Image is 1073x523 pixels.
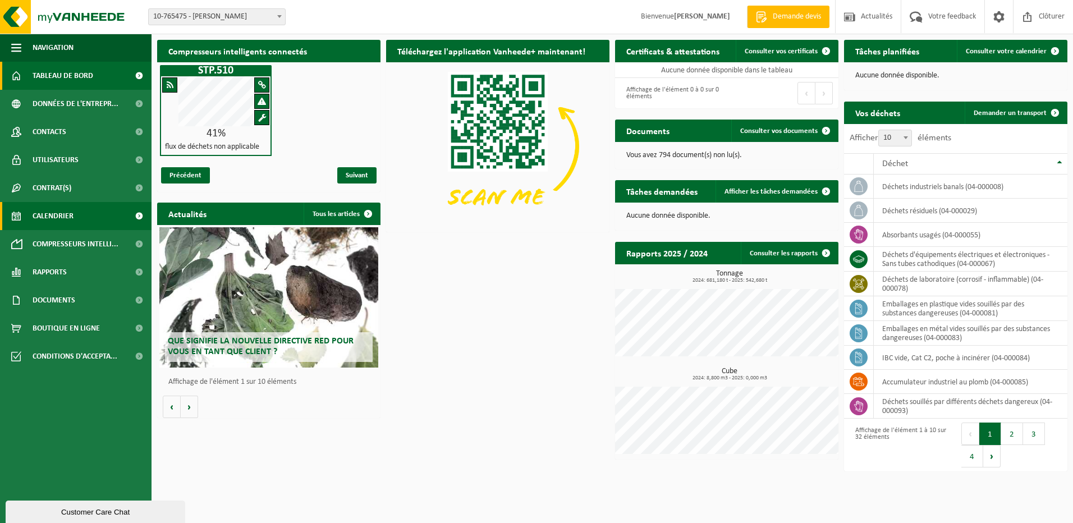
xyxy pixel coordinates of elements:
[979,423,1001,445] button: 1
[874,321,1067,346] td: emballages en métal vides souillés par des substances dangereuses (04-000083)
[615,62,838,78] td: Aucune donnée disponible dans le tableau
[983,445,1001,467] button: Next
[874,394,1067,419] td: déchets souillés par différents déchets dangereux (04-000093)
[745,48,818,55] span: Consulter vos certificats
[161,128,270,139] div: 41%
[855,72,1056,80] p: Aucune donnée disponible.
[33,62,93,90] span: Tableau de bord
[615,40,731,62] h2: Certificats & attestations
[974,109,1047,117] span: Demander un transport
[878,130,912,146] span: 10
[1023,423,1045,445] button: 3
[168,337,354,356] span: Que signifie la nouvelle directive RED pour vous en tant que client ?
[181,396,198,418] button: Volgende
[879,130,911,146] span: 10
[961,423,979,445] button: Previous
[874,370,1067,394] td: accumulateur industriel au plomb (04-000085)
[966,48,1047,55] span: Consulter votre calendrier
[874,346,1067,370] td: IBC vide, Cat C2, poche à incinérer (04-000084)
[33,90,118,118] span: Données de l'entrepr...
[33,34,74,62] span: Navigation
[621,278,838,283] span: 2024: 681,180 t - 2025: 542,680 t
[850,421,950,469] div: Affichage de l'élément 1 à 10 sur 32 éléments
[615,180,709,202] h2: Tâches demandées
[33,118,66,146] span: Contacts
[33,314,100,342] span: Boutique en ligne
[770,11,824,22] span: Demande devis
[626,212,827,220] p: Aucune donnée disponible.
[724,188,818,195] span: Afficher les tâches demandées
[716,180,837,203] a: Afficher les tâches demandées
[165,143,259,151] h4: flux de déchets non applicable
[882,159,908,168] span: Déchet
[615,120,681,141] h2: Documents
[33,202,74,230] span: Calendrier
[844,102,911,123] h2: Vos déchets
[874,175,1067,199] td: déchets industriels banals (04-000008)
[621,368,838,381] h3: Cube
[157,40,380,62] h2: Compresseurs intelligents connectés
[1001,423,1023,445] button: 2
[874,199,1067,223] td: déchets résiduels (04-000029)
[304,203,379,225] a: Tous les articles
[33,342,117,370] span: Conditions d'accepta...
[163,396,181,418] button: Vorige
[621,375,838,381] span: 2024: 8,800 m3 - 2025: 0,000 m3
[965,102,1066,124] a: Demander un transport
[957,40,1066,62] a: Consulter votre calendrier
[168,378,375,386] p: Affichage de l'élément 1 sur 10 éléments
[961,445,983,467] button: 4
[159,227,378,368] a: Que signifie la nouvelle directive RED pour vous en tant que client ?
[850,134,951,143] label: Afficher éléments
[815,82,833,104] button: Next
[621,81,721,105] div: Affichage de l'élément 0 à 0 sur 0 éléments
[736,40,837,62] a: Consulter vos certificats
[621,270,838,283] h3: Tonnage
[844,40,930,62] h2: Tâches planifiées
[161,167,210,183] span: Précédent
[797,82,815,104] button: Previous
[747,6,829,28] a: Demande devis
[33,146,79,174] span: Utilisateurs
[731,120,837,142] a: Consulter vos documents
[741,242,837,264] a: Consulter les rapports
[674,12,730,21] strong: [PERSON_NAME]
[386,62,609,230] img: Download de VHEPlus App
[149,9,285,25] span: 10-765475 - HESBAYE FROST - GEER
[740,127,818,135] span: Consulter vos documents
[337,167,377,183] span: Suivant
[163,65,269,76] h1: STP.510
[6,498,187,523] iframe: chat widget
[148,8,286,25] span: 10-765475 - HESBAYE FROST - GEER
[33,286,75,314] span: Documents
[626,152,827,159] p: Vous avez 794 document(s) non lu(s).
[157,203,218,224] h2: Actualités
[874,247,1067,272] td: déchets d'équipements électriques et électroniques - Sans tubes cathodiques (04-000067)
[615,242,719,264] h2: Rapports 2025 / 2024
[874,272,1067,296] td: déchets de laboratoire (corrosif - inflammable) (04-000078)
[386,40,597,62] h2: Téléchargez l'application Vanheede+ maintenant!
[33,258,67,286] span: Rapports
[874,296,1067,321] td: emballages en plastique vides souillés par des substances dangereuses (04-000081)
[33,230,118,258] span: Compresseurs intelli...
[33,174,71,202] span: Contrat(s)
[874,223,1067,247] td: absorbants usagés (04-000055)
